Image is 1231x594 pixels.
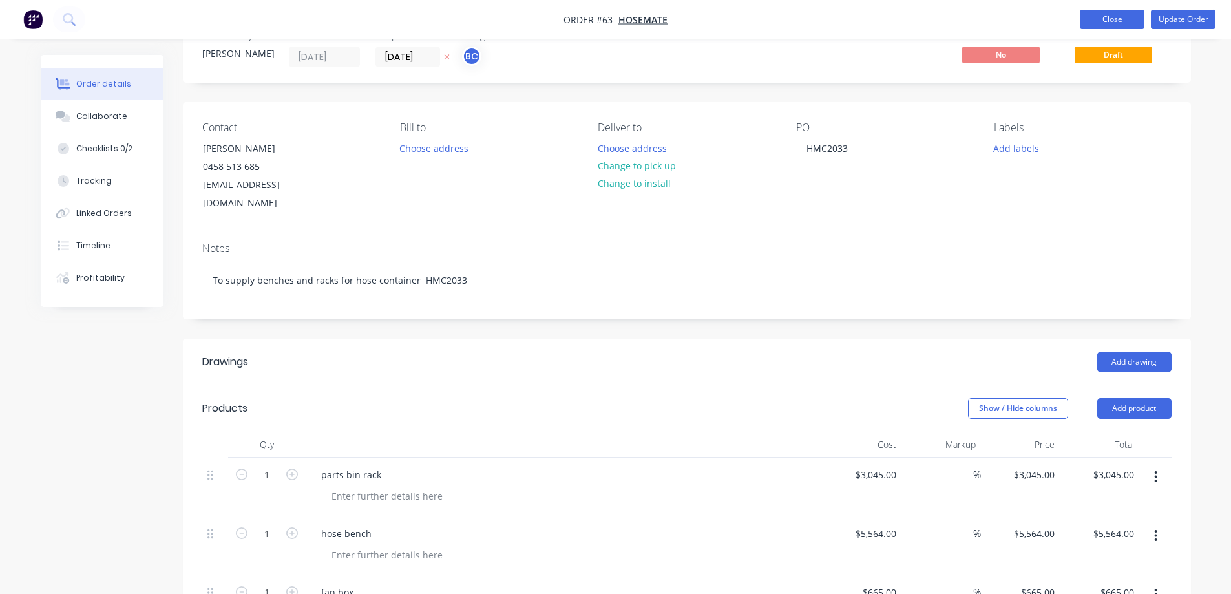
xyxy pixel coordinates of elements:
div: Markup [901,432,981,458]
div: hose bench [311,524,382,543]
button: Checklists 0/2 [41,133,163,165]
button: Add product [1097,398,1172,419]
div: Price [981,432,1060,458]
button: Timeline [41,229,163,262]
div: [PERSON_NAME] [203,140,310,158]
button: Order details [41,68,163,100]
div: To supply benches and racks for hose container HMC2033 [202,260,1172,300]
button: Update Order [1151,10,1215,29]
div: Qty [228,432,306,458]
div: Created by [202,29,273,41]
div: Deliver to [598,122,775,134]
div: Bill to [400,122,577,134]
img: Factory [23,10,43,29]
div: PO [796,122,973,134]
button: Change to install [591,175,677,192]
div: HMC2033 [796,139,858,158]
div: [PERSON_NAME] [202,47,273,60]
button: Choose address [393,139,476,156]
span: % [973,467,981,482]
div: Linked Orders [76,207,132,219]
div: Required [375,29,447,41]
div: Cost [823,432,902,458]
div: Timeline [76,240,110,251]
div: Collaborate [76,111,127,122]
button: Profitability [41,262,163,294]
button: Close [1080,10,1144,29]
div: [EMAIL_ADDRESS][DOMAIN_NAME] [203,176,310,212]
div: Drawings [202,354,248,370]
div: Invoiced [962,29,1059,41]
button: Linked Orders [41,197,163,229]
span: Order #63 - [563,14,618,26]
button: Tracking [41,165,163,197]
div: Profitability [76,272,125,284]
span: Draft [1075,47,1152,63]
span: % [973,526,981,541]
div: 0458 513 685 [203,158,310,176]
div: Assigned to [462,29,591,41]
button: Add labels [987,139,1046,156]
button: Collaborate [41,100,163,133]
div: Total [1060,432,1139,458]
div: Products [202,401,247,416]
div: Order details [76,78,131,90]
button: Add drawing [1097,352,1172,372]
div: Contact [202,122,379,134]
button: Show / Hide columns [968,398,1068,419]
div: Tracking [76,175,112,187]
button: Change to pick up [591,157,682,175]
div: Created [289,29,360,41]
span: No [962,47,1040,63]
div: [PERSON_NAME]0458 513 685[EMAIL_ADDRESS][DOMAIN_NAME] [192,139,321,213]
a: Hosemate [618,14,668,26]
div: parts bin rack [311,465,392,484]
div: Checklists 0/2 [76,143,132,154]
button: BC [462,47,481,66]
div: Notes [202,242,1172,255]
div: Status [1075,29,1172,41]
button: Choose address [591,139,673,156]
div: Labels [994,122,1171,134]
